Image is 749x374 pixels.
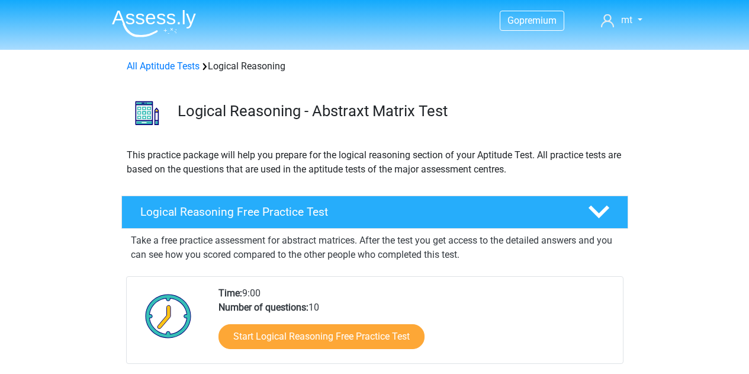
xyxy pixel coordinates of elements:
p: Take a free practice assessment for abstract matrices. After the test you get access to the detai... [131,234,619,262]
a: Start Logical Reasoning Free Practice Test [218,324,425,349]
span: premium [519,15,557,26]
div: Logical Reasoning [122,59,628,73]
span: mt [621,14,632,25]
img: logical reasoning [122,88,172,138]
span: Go [507,15,519,26]
img: Clock [139,286,198,346]
b: Number of questions: [218,302,308,313]
a: mt [596,13,647,27]
h3: Logical Reasoning - Abstraxt Matrix Test [178,102,619,120]
b: Time: [218,287,242,299]
img: Assessly [112,9,196,37]
div: 9:00 10 [210,286,622,363]
a: Gopremium [500,12,564,28]
h4: Logical Reasoning Free Practice Test [140,205,569,219]
a: Logical Reasoning Free Practice Test [117,196,633,229]
a: All Aptitude Tests [127,60,200,72]
p: This practice package will help you prepare for the logical reasoning section of your Aptitude Te... [127,148,623,177]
